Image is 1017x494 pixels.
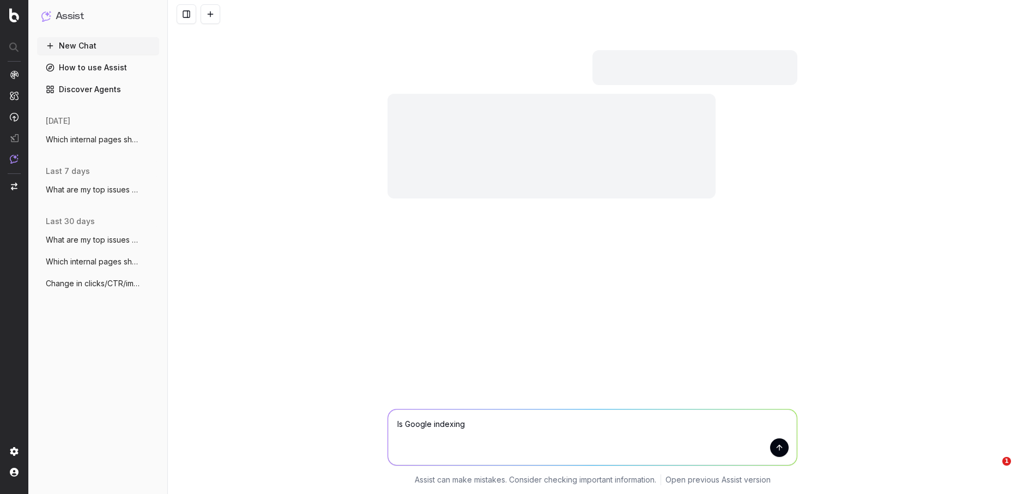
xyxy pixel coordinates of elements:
img: Analytics [10,70,19,79]
img: Switch project [11,183,17,190]
span: Which internal pages should I link to fr [46,256,142,267]
iframe: Intercom live chat [980,457,1006,483]
img: Studio [10,134,19,142]
h1: Assist [56,9,84,24]
a: Open previous Assist version [665,474,771,485]
a: How to use Assist [37,59,159,76]
button: What are my top issues concerning [37,181,159,198]
img: Assist [41,11,51,21]
span: last 7 days [46,166,90,177]
img: Assist [10,154,19,164]
a: Discover Agents [37,81,159,98]
button: What are my top issues concerning [37,231,159,249]
span: 1 [1002,457,1011,466]
img: Activation [10,112,19,122]
img: Setting [10,447,19,456]
img: My account [10,468,19,477]
button: Change in clicks/CTR/impressions over la [37,275,159,292]
button: Assist [41,9,155,24]
img: Botify logo [9,8,19,22]
button: Which internal pages should I link to fr [37,131,159,148]
button: New Chat [37,37,159,55]
span: Change in clicks/CTR/impressions over la [46,278,142,289]
button: Which internal pages should I link to fr [37,253,159,270]
span: last 30 days [46,216,95,227]
textarea: Is Google indexing [388,409,797,465]
span: [DATE] [46,116,70,126]
span: Which internal pages should I link to fr [46,134,142,145]
span: What are my top issues concerning [46,184,142,195]
span: What are my top issues concerning [46,234,142,245]
p: Assist can make mistakes. Consider checking important information. [415,474,656,485]
img: Intelligence [10,91,19,100]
